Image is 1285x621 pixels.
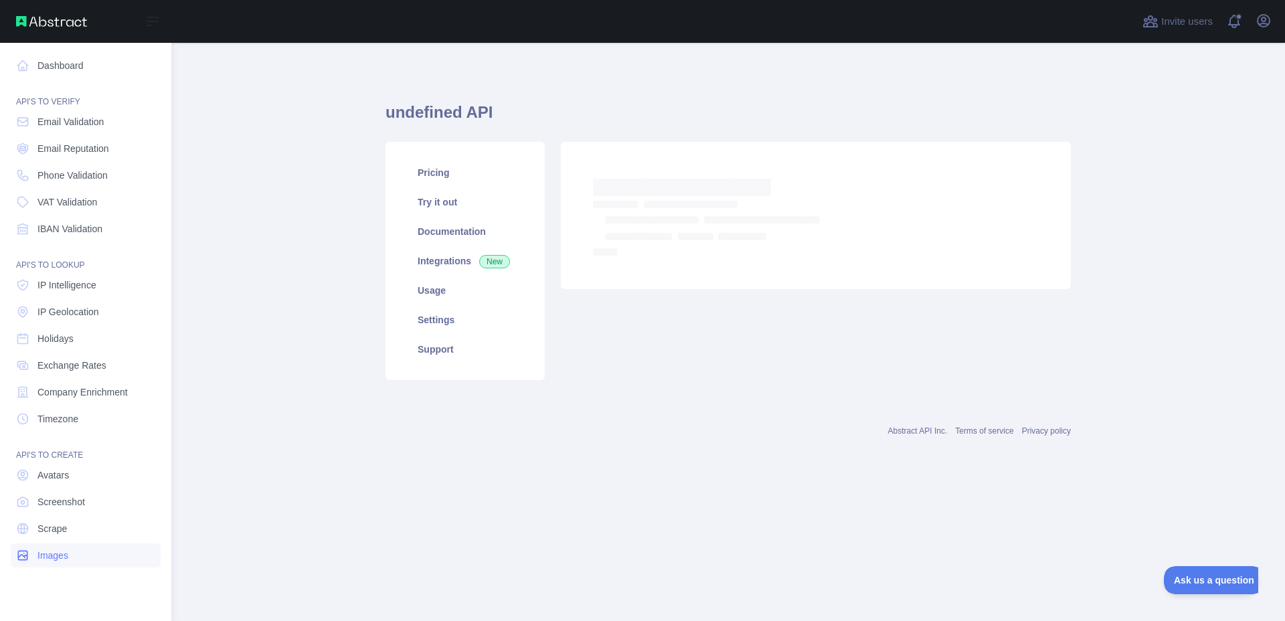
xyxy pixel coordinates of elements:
a: Documentation [402,217,529,246]
span: Images [37,549,68,562]
a: Support [402,335,529,364]
a: Holidays [11,327,161,351]
span: New [479,255,510,268]
a: Avatars [11,463,161,487]
span: Invite users [1161,14,1213,29]
span: Phone Validation [37,169,108,182]
span: IP Geolocation [37,305,99,319]
span: Exchange Rates [37,359,106,372]
a: IP Geolocation [11,300,161,324]
span: Email Reputation [37,142,109,155]
a: Usage [402,276,529,305]
div: API'S TO VERIFY [11,80,161,107]
iframe: Toggle Customer Support [1164,566,1258,594]
a: IP Intelligence [11,273,161,297]
span: Scrape [37,522,67,535]
h1: undefined API [385,102,1071,134]
span: Avatars [37,468,69,482]
a: Integrations New [402,246,529,276]
a: Exchange Rates [11,353,161,377]
div: API'S TO CREATE [11,434,161,460]
span: Screenshot [37,495,85,509]
a: Abstract API Inc. [888,426,948,436]
span: Timezone [37,412,78,426]
a: Phone Validation [11,163,161,187]
a: Dashboard [11,54,161,78]
a: Company Enrichment [11,380,161,404]
span: Company Enrichment [37,385,128,399]
a: IBAN Validation [11,217,161,241]
a: Scrape [11,517,161,541]
span: IBAN Validation [37,222,102,236]
a: Email Validation [11,110,161,134]
a: Images [11,543,161,567]
a: Try it out [402,187,529,217]
img: Abstract API [16,16,87,27]
span: Holidays [37,332,74,345]
div: API'S TO LOOKUP [11,244,161,270]
a: Terms of service [955,426,1013,436]
span: VAT Validation [37,195,97,209]
a: Settings [402,305,529,335]
a: Timezone [11,407,161,431]
button: Invite users [1140,11,1215,32]
span: Email Validation [37,115,104,128]
a: Privacy policy [1022,426,1071,436]
a: Email Reputation [11,137,161,161]
span: IP Intelligence [37,278,96,292]
a: VAT Validation [11,190,161,214]
a: Screenshot [11,490,161,514]
a: Pricing [402,158,529,187]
